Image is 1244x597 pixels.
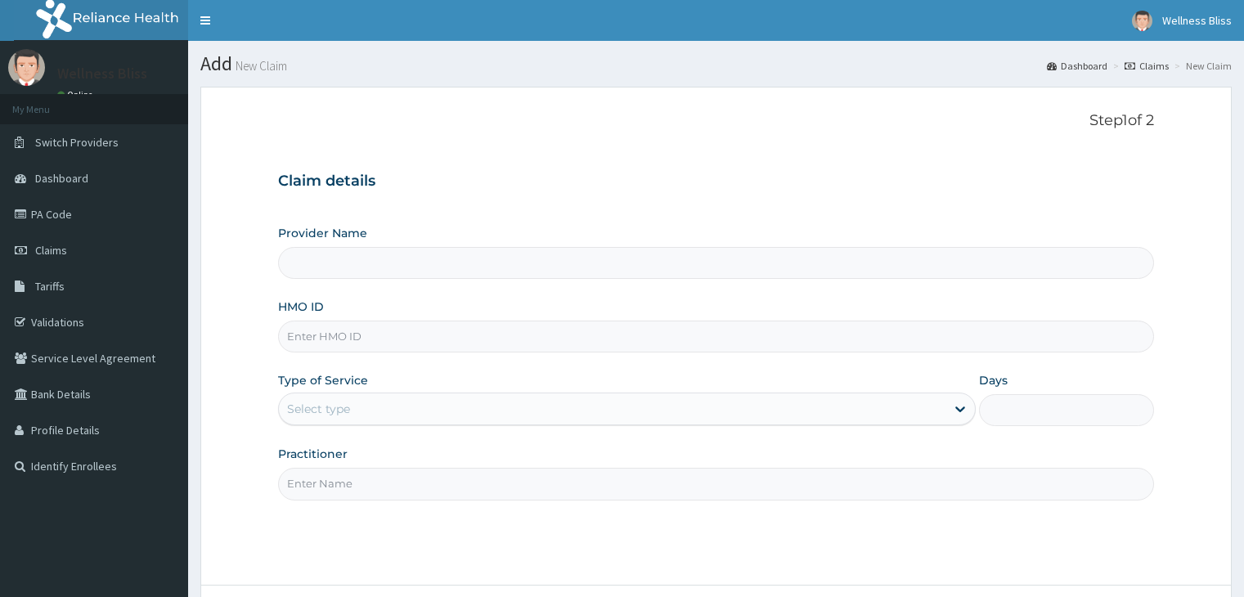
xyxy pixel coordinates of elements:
[979,372,1008,388] label: Days
[278,321,1153,352] input: Enter HMO ID
[287,401,350,417] div: Select type
[278,446,348,462] label: Practitioner
[278,298,324,315] label: HMO ID
[57,89,97,101] a: Online
[35,243,67,258] span: Claims
[1125,59,1169,73] a: Claims
[57,66,147,81] p: Wellness Bliss
[1162,13,1232,28] span: Wellness Bliss
[35,135,119,150] span: Switch Providers
[200,53,1232,74] h1: Add
[278,225,367,241] label: Provider Name
[1132,11,1152,31] img: User Image
[8,49,45,86] img: User Image
[35,279,65,294] span: Tariffs
[278,173,1153,191] h3: Claim details
[1170,59,1232,73] li: New Claim
[1047,59,1107,73] a: Dashboard
[278,468,1153,500] input: Enter Name
[232,60,287,72] small: New Claim
[35,171,88,186] span: Dashboard
[278,372,368,388] label: Type of Service
[278,112,1153,130] p: Step 1 of 2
